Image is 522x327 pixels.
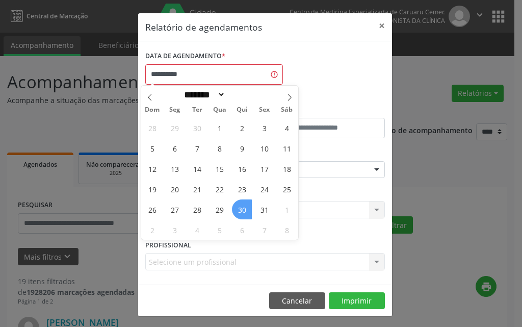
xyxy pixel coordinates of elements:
button: Close [372,13,392,38]
span: Novembro 6, 2025 [232,220,252,240]
span: Outubro 3, 2025 [254,118,274,138]
span: Setembro 28, 2025 [142,118,162,138]
span: Outubro 28, 2025 [187,199,207,219]
span: Novembro 1, 2025 [277,199,297,219]
span: Sex [253,107,276,113]
span: Outubro 12, 2025 [142,159,162,179]
span: Outubro 7, 2025 [187,138,207,158]
span: Outubro 6, 2025 [165,138,185,158]
span: Novembro 7, 2025 [254,220,274,240]
span: Ter [186,107,208,113]
span: Outubro 11, 2025 [277,138,297,158]
span: Outubro 13, 2025 [165,159,185,179]
label: PROFISSIONAL [145,237,191,253]
span: Outubro 4, 2025 [277,118,297,138]
span: Outubro 15, 2025 [210,159,229,179]
span: Outubro 31, 2025 [254,199,274,219]
span: Setembro 29, 2025 [165,118,185,138]
button: Cancelar [269,292,325,310]
span: Outubro 17, 2025 [254,159,274,179]
span: Dom [141,107,164,113]
span: Outubro 19, 2025 [142,179,162,199]
span: Novembro 5, 2025 [210,220,229,240]
span: Outubro 24, 2025 [254,179,274,199]
span: Setembro 30, 2025 [187,118,207,138]
span: Outubro 27, 2025 [165,199,185,219]
span: Outubro 16, 2025 [232,159,252,179]
span: Qui [231,107,253,113]
span: Outubro 9, 2025 [232,138,252,158]
label: DATA DE AGENDAMENTO [145,48,225,64]
span: Novembro 8, 2025 [277,220,297,240]
span: Novembro 3, 2025 [165,220,185,240]
span: Outubro 30, 2025 [232,199,252,219]
span: Novembro 4, 2025 [187,220,207,240]
span: Outubro 5, 2025 [142,138,162,158]
input: Year [225,89,259,100]
span: Qua [208,107,231,113]
span: Seg [164,107,186,113]
span: Outubro 1, 2025 [210,118,229,138]
span: Outubro 8, 2025 [210,138,229,158]
span: Outubro 23, 2025 [232,179,252,199]
span: Outubro 2, 2025 [232,118,252,138]
button: Imprimir [329,292,385,310]
h5: Relatório de agendamentos [145,20,262,34]
span: Outubro 18, 2025 [277,159,297,179]
span: Outubro 22, 2025 [210,179,229,199]
span: Outubro 25, 2025 [277,179,297,199]
span: Outubro 14, 2025 [187,159,207,179]
span: Outubro 20, 2025 [165,179,185,199]
span: Novembro 2, 2025 [142,220,162,240]
span: Outubro 21, 2025 [187,179,207,199]
span: Outubro 29, 2025 [210,199,229,219]
span: Outubro 26, 2025 [142,199,162,219]
span: Sáb [276,107,298,113]
label: ATÉ [268,102,385,118]
select: Month [180,89,225,100]
span: Outubro 10, 2025 [254,138,274,158]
